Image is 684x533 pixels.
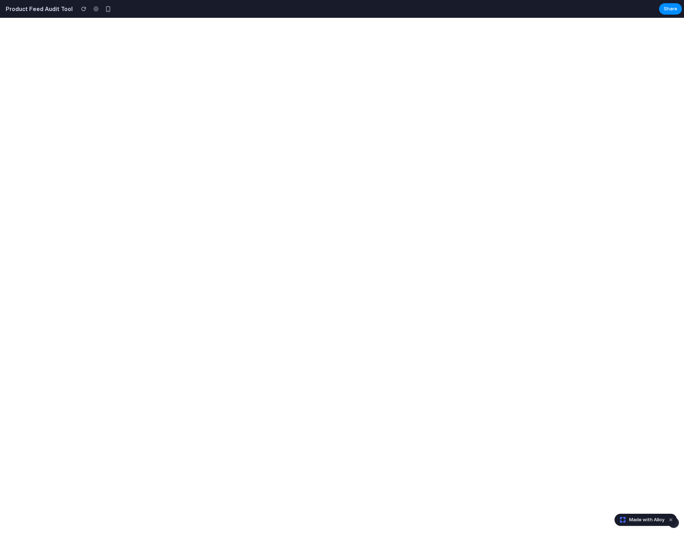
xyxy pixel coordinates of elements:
[3,5,73,13] h2: Product Feed Audit Tool
[629,516,664,523] span: Made with Alloy
[659,3,682,15] button: Share
[664,5,677,12] span: Share
[667,516,675,524] button: Dismiss watermark
[615,516,665,523] a: Made with Alloy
